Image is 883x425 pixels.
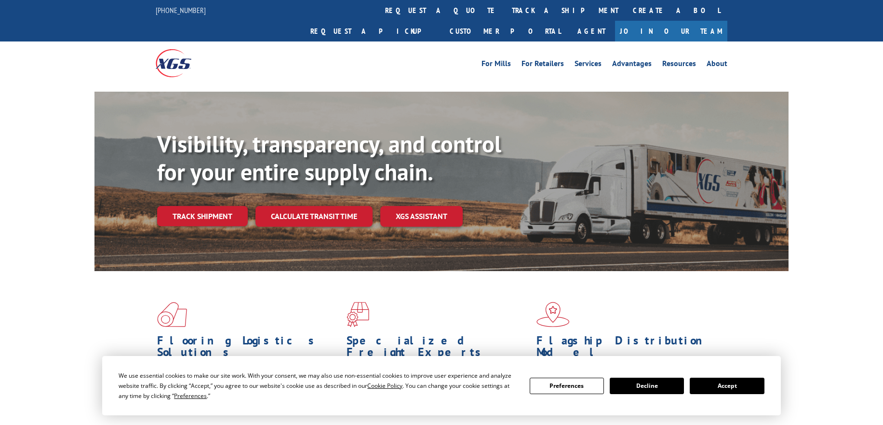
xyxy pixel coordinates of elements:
a: Resources [662,60,696,70]
a: [PHONE_NUMBER] [156,5,206,15]
a: Learn More > [157,406,277,417]
a: For Mills [482,60,511,70]
img: xgs-icon-flagship-distribution-model-red [536,302,570,327]
button: Accept [690,378,764,394]
a: Join Our Team [615,21,727,41]
a: XGS ASSISTANT [380,206,463,227]
b: Visibility, transparency, and control for your entire supply chain. [157,129,501,187]
span: Cookie Policy [367,382,402,390]
img: xgs-icon-focused-on-flooring-red [347,302,369,327]
div: Cookie Consent Prompt [102,356,781,415]
h1: Flagship Distribution Model [536,335,719,363]
div: We use essential cookies to make our site work. With your consent, we may also use non-essential ... [119,370,518,401]
button: Decline [610,378,684,394]
a: For Retailers [522,60,564,70]
a: Services [575,60,602,70]
span: Preferences [174,392,207,400]
a: Customer Portal [442,21,568,41]
a: Learn More > [347,406,467,417]
a: Calculate transit time [255,206,373,227]
a: Agent [568,21,615,41]
a: About [707,60,727,70]
img: xgs-icon-total-supply-chain-intelligence-red [157,302,187,327]
h1: Flooring Logistics Solutions [157,335,339,363]
a: Request a pickup [303,21,442,41]
a: Track shipment [157,206,248,226]
button: Preferences [530,378,604,394]
a: Advantages [612,60,652,70]
h1: Specialized Freight Experts [347,335,529,363]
